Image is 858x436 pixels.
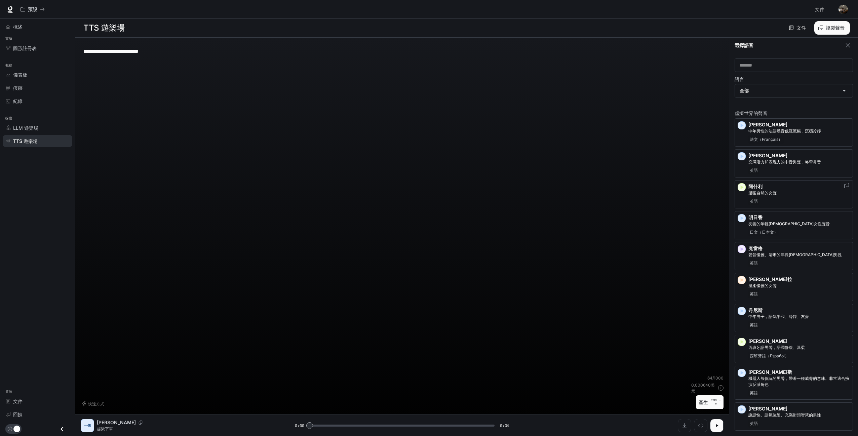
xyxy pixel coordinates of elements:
[3,21,72,33] a: 概述
[787,21,809,35] a: 文件
[750,137,782,142] font: 法文（Français）
[295,423,304,428] font: 0:00
[748,190,850,196] p: 溫暖自然的女聲
[748,338,787,344] font: [PERSON_NAME]
[3,95,72,107] a: 紀錄
[13,72,27,78] font: 儀表板
[750,261,758,266] font: 英語
[707,375,712,381] font: 64
[5,389,12,394] font: 資源
[748,122,787,127] font: [PERSON_NAME]
[3,122,72,134] a: LLM 遊樂場
[97,426,113,431] font: 趕緊下車
[5,63,12,68] font: 觀察
[28,6,37,12] font: 預設
[13,138,38,144] font: TTS 遊樂場
[3,69,72,81] a: 儀表板
[84,423,91,427] font: 一個
[748,153,787,158] font: [PERSON_NAME]
[500,423,509,428] font: 0:01
[826,25,845,31] font: 複製聲音
[97,420,136,425] font: [PERSON_NAME]
[838,5,848,14] img: 使用者頭像
[748,159,821,164] font: 充滿活力和表現力的中音男聲，略帶鼻音
[712,375,714,381] font: /
[748,314,850,320] p: 中年男子，語氣平和、冷靜、友善
[3,42,72,54] a: 圖形註冊表
[748,369,792,375] font: [PERSON_NAME]斯
[836,3,850,16] button: 使用者頭像
[3,135,72,147] a: TTS 遊樂場
[748,245,763,251] font: 克雷格
[748,252,850,258] p: 聲音優雅、清晰的年長英國男性
[748,314,809,319] font: 中年男子，語氣平和、冷靜、友善
[750,199,758,204] font: 英語
[748,376,849,387] font: 機器人般低沉的男聲，帶著一種威脅的意味。非常適合扮演反派角色
[748,375,850,388] p: 機器人般低沉的男聲，帶著一種威脅的意味。非常適合扮演反派角色
[3,408,72,420] a: 回饋
[750,390,758,395] font: 英語
[748,307,763,313] font: 丹尼斯
[5,36,12,41] font: 實驗
[748,345,805,350] font: 西班牙語男聲，語調舒緩、溫柔
[814,21,850,35] button: 複製聲音
[815,6,824,12] font: 文件
[17,3,48,16] button: 所有工作區
[711,398,721,402] font: CTRL +
[748,159,850,165] p: 充滿活力和表現力的中音男聲，略帶鼻音
[13,45,37,51] font: 圖形註冊表
[699,399,708,405] font: 產生
[748,283,850,289] p: 溫柔優雅的女聲
[136,421,145,425] button: 複製語音ID
[750,168,758,173] font: 英語
[3,82,72,94] a: 痕跡
[748,221,850,227] p: 友善的年輕日本女性聲音
[748,221,830,226] font: 友善的年輕[DEMOGRAPHIC_DATA]女性聲音
[735,76,744,82] font: 語言
[3,395,72,407] a: 文件
[13,125,38,131] font: LLM 遊樂場
[748,190,777,195] font: 溫暖自然的女聲
[714,375,724,381] font: 1000
[694,419,707,432] button: 檢查
[696,395,724,409] button: 產生CTRL +⏎
[5,116,12,120] font: 探索
[750,230,778,235] font: 日文（日本文）
[715,402,717,405] font: ⏎
[13,425,20,432] span: 暗模式切換
[748,345,850,351] p: 西班牙語男聲，語調舒緩、溫柔
[748,128,850,134] p: 中年男性的法語嗓音低沉流暢，沉穩冷靜
[691,383,715,393] font: 美元
[748,184,763,189] font: 阿什利
[13,398,23,404] font: 文件
[81,398,107,409] button: 快速方式
[748,252,842,257] font: 聲音優雅、清晰的年長[DEMOGRAPHIC_DATA]男性
[748,276,792,282] font: [PERSON_NAME]拉
[750,421,758,426] font: 英語
[750,291,758,296] font: 英語
[691,383,711,388] font: 0.000640
[748,406,787,411] font: [PERSON_NAME]
[13,411,23,417] font: 回饋
[748,128,821,133] font: 中年男性的法語嗓音低沉流暢，沉穩冷靜
[812,3,834,16] a: 文件
[748,412,821,418] font: 說話快、語氣強硬、充滿街頭智慧的男性
[83,23,125,33] font: TTS 遊樂場
[748,283,777,288] font: 溫柔優雅的女聲
[88,401,104,406] font: 快速方式
[796,25,806,31] font: 文件
[13,98,23,104] font: 紀錄
[843,183,850,188] button: Copy Voice ID
[740,88,749,93] font: 全部
[54,422,70,436] button: 關閉抽屜
[750,322,758,327] font: 英語
[748,412,850,418] p: 說話快、語氣強硬、充滿街頭智慧的男性
[678,419,691,432] button: 下載音訊
[13,24,23,30] font: 概述
[735,84,853,97] div: 全部
[748,214,763,220] font: 明日香
[13,85,23,91] font: 痕跡
[735,110,768,116] font: 虛擬世界的聲音
[750,353,789,358] font: 西班牙語（Español）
